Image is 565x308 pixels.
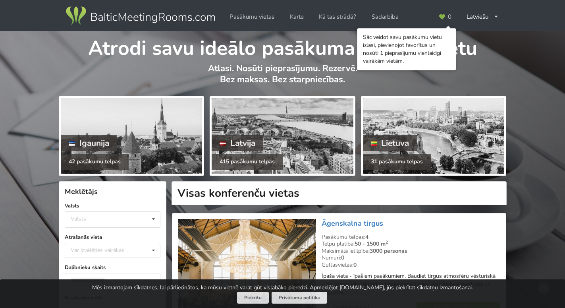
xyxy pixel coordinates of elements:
div: Maksimālā ietilpība: [322,248,500,255]
a: Sadarbība [366,9,404,25]
button: Piekrītu [237,292,269,304]
div: 42 pasākumu telpas [61,154,129,170]
p: Īpaša vieta - īpašiem pasākumiem. Baudiet tirgus atmosfēru vēsturiskā vidē, organizējot dažādus p... [322,272,500,296]
a: Pasākumu vietas [224,9,280,25]
div: Pasākumu telpas: [322,234,500,241]
div: Valsts [71,215,86,222]
div: Sāc veidot savu pasākumu vietu izlasi, pievienojot favorītus un nosūti 1 pieprasījumu vienlaicīgi... [363,33,450,65]
strong: 4 [365,233,368,241]
sup: 2 [386,239,388,245]
h1: Atrodi savu ideālo pasākuma norises vietu [59,31,506,61]
a: Kā tas strādā? [313,9,362,25]
span: 0 [448,14,451,20]
span: Meklētājs [65,187,98,196]
a: Karte [284,9,309,25]
div: 31 pasākumu telpas [363,154,431,170]
strong: 0 [341,254,344,262]
a: Lietuva 31 pasākumu telpas [361,96,506,176]
p: Atlasi. Nosūti pieprasījumu. Rezervē. Bez maksas. Bez starpniecības. [59,63,506,93]
div: Telpu platība: [322,240,500,248]
label: Dalībnieku skaits [65,263,160,271]
div: Numuri: [322,254,500,262]
strong: 50 - 1500 m [355,240,388,248]
div: Lietuva [363,135,417,151]
div: Gultasvietas: [322,262,500,269]
a: Igaunija 42 pasākumu telpas [59,96,204,176]
label: Atrašanās vieta [65,233,160,241]
strong: 0 [353,261,357,269]
a: Āgenskalna tirgus [322,219,383,228]
div: 415 pasākumu telpas [212,154,283,170]
div: Igaunija [61,135,117,151]
div: Latviešu [461,9,504,25]
a: Privātuma politika [272,292,327,304]
strong: 3000 personas [370,247,407,255]
label: Valsts [65,202,160,210]
div: Var izvēlēties vairākas [69,246,142,255]
div: Latvija [212,135,263,151]
h1: Visas konferenču vietas [172,181,507,205]
a: Latvija 415 pasākumu telpas [210,96,355,176]
img: Baltic Meeting Rooms [64,5,216,27]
